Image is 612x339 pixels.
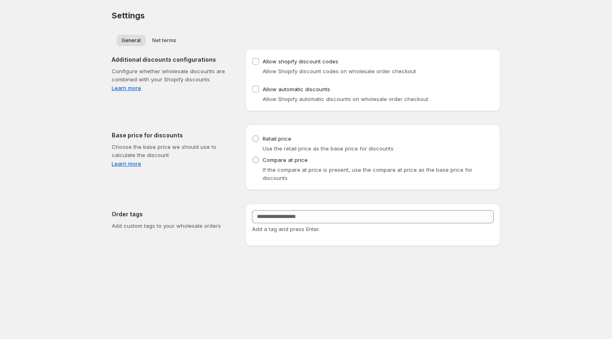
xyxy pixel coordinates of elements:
[152,37,176,44] span: Net terms
[112,67,232,83] p: Configure whether wholesale discounts are combined with your Shopify discounts
[112,131,232,139] h2: Base price for discounts
[112,84,232,92] a: Learn more
[112,222,232,230] p: Add custom tags to your wholesale orders
[112,56,232,64] h2: Additional discounts configurations
[263,86,330,92] span: Allow automatic discounts
[263,166,473,181] span: If the compare at price is present, use the compare at price as the base price for discounts
[263,145,394,152] span: Use the retail price as the base price for discounts
[112,159,232,168] a: Learn more
[122,37,141,44] span: General
[263,68,416,74] span: Allow Shopify discount codes on wholesale order checkout
[263,96,428,102] span: Allow Shopify automatic discounts on wholesale order checkout
[252,226,320,232] span: Add a tag and press Enter.
[263,135,291,142] span: Retail price
[263,58,338,65] span: Allow shopify discount codes
[112,143,232,159] p: Choose the base price we should use to calculate the discount
[263,157,308,163] span: Compare at price
[112,210,232,218] h2: Order tags
[112,11,144,20] span: Settings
